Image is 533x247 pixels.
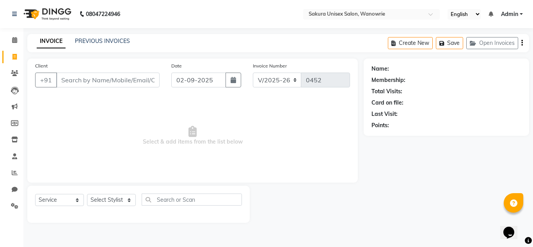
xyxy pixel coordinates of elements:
[171,62,182,69] label: Date
[56,73,160,87] input: Search by Name/Mobile/Email/Code
[371,121,389,130] div: Points:
[20,3,73,25] img: logo
[371,99,403,107] div: Card on file:
[500,216,525,239] iframe: chat widget
[35,97,350,175] span: Select & add items from the list below
[371,65,389,73] div: Name:
[388,37,433,49] button: Create New
[75,37,130,44] a: PREVIOUS INVOICES
[142,194,242,206] input: Search or Scan
[501,10,518,18] span: Admin
[253,62,287,69] label: Invoice Number
[371,76,405,84] div: Membership:
[466,37,518,49] button: Open Invoices
[35,62,48,69] label: Client
[436,37,463,49] button: Save
[35,73,57,87] button: +91
[371,87,402,96] div: Total Visits:
[371,110,398,118] div: Last Visit:
[37,34,66,48] a: INVOICE
[86,3,120,25] b: 08047224946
